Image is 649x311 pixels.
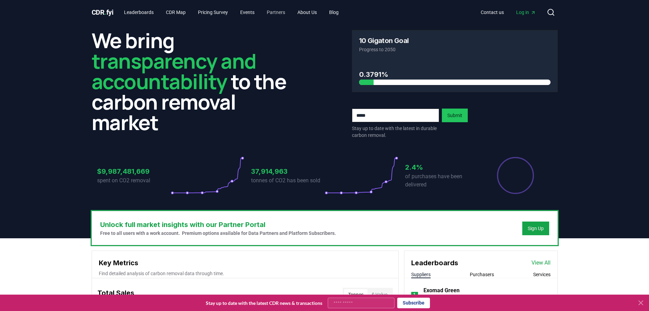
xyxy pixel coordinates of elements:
[411,271,431,278] button: Suppliers
[359,37,409,44] h3: 10 Gigaton Goal
[475,6,541,18] nav: Main
[160,6,191,18] a: CDR Map
[413,291,416,299] p: 1
[92,8,113,16] span: CDR fyi
[528,225,544,232] a: Sign Up
[516,9,536,16] span: Log in
[359,46,551,53] p: Progress to 2050
[235,6,260,18] a: Events
[99,270,391,277] p: Find detailed analysis of carbon removal data through time.
[92,30,297,132] h2: We bring to the carbon removal market
[99,258,391,268] h3: Key Metrics
[496,156,535,195] div: Percentage of sales delivered
[251,176,325,185] p: tonnes of CO2 has been sold
[352,125,439,139] p: Stay up to date with the latest in durable carbon removal.
[324,6,344,18] a: Blog
[100,230,336,237] p: Free to all users with a work account. Premium options available for Data Partners and Platform S...
[405,172,479,189] p: of purchases have been delivered
[368,289,391,300] button: $ Value
[92,8,113,17] a: CDR.fyi
[192,6,233,18] a: Pricing Survey
[423,286,460,295] a: Exomad Green
[511,6,541,18] a: Log in
[97,166,171,176] h3: $9,987,481,669
[411,258,458,268] h3: Leaderboards
[442,109,468,122] button: Submit
[470,271,494,278] button: Purchasers
[261,6,291,18] a: Partners
[359,69,551,80] h3: 0.3791%
[292,6,322,18] a: About Us
[405,162,479,172] h3: 2.4%
[100,220,336,230] h3: Unlock full market insights with our Partner Portal
[533,271,551,278] button: Services
[531,259,551,267] a: View All
[119,6,344,18] nav: Main
[97,176,171,185] p: spent on CO2 removal
[119,6,159,18] a: Leaderboards
[344,289,368,300] button: Tonnes
[92,47,256,95] span: transparency and accountability
[97,288,134,301] h3: Total Sales
[104,8,106,16] span: .
[522,222,549,235] button: Sign Up
[251,166,325,176] h3: 37,914,963
[475,6,509,18] a: Contact us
